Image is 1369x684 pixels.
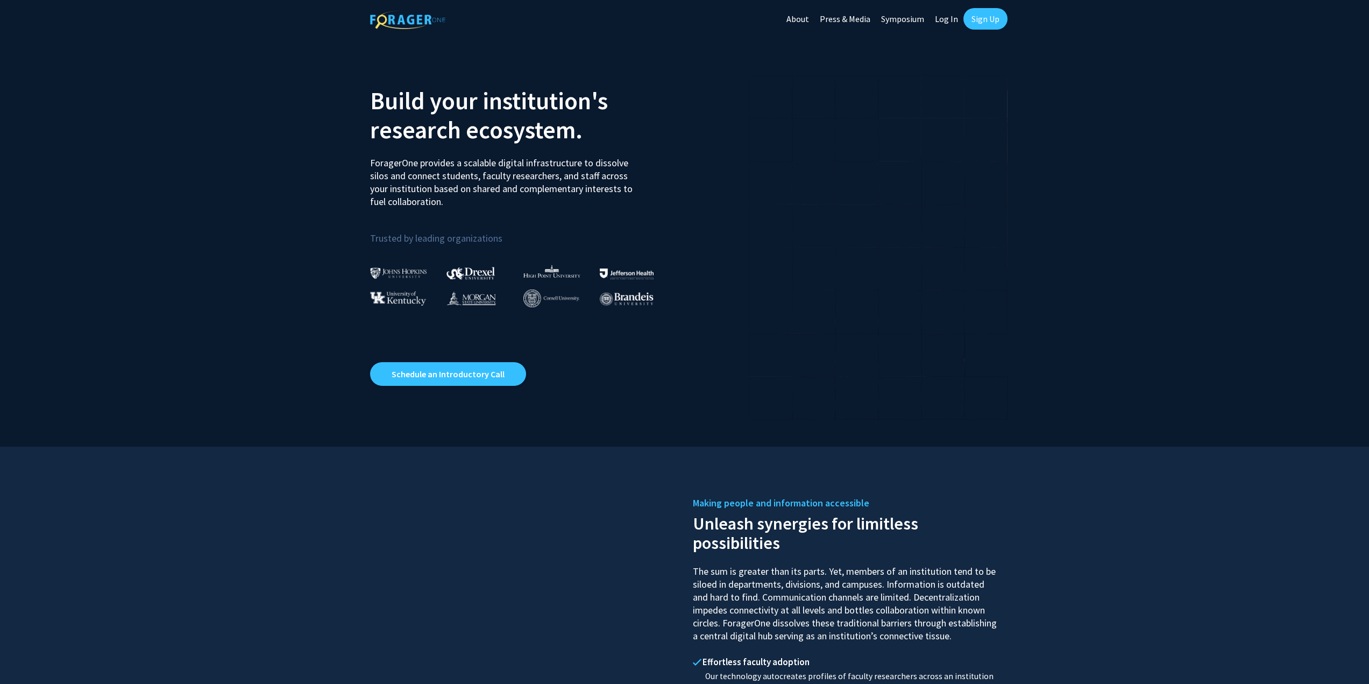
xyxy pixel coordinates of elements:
img: Cornell University [523,290,579,307]
a: Sign Up [963,8,1008,30]
p: ForagerOne provides a scalable digital infrastructure to dissolve silos and connect students, fac... [370,149,640,208]
a: Opens in a new tab [370,362,526,386]
p: The sum is greater than its parts. Yet, members of an institution tend to be siloed in department... [693,555,999,643]
img: Johns Hopkins University [370,267,427,279]
img: Drexel University [446,267,495,279]
img: ForagerOne Logo [370,10,445,29]
h2: Build your institution's research ecosystem. [370,86,677,144]
img: Morgan State University [446,291,496,305]
h5: Making people and information accessible [693,495,999,511]
img: Brandeis University [600,292,654,306]
img: Thomas Jefferson University [600,269,654,279]
img: University of Kentucky [370,291,426,306]
img: High Point University [523,265,580,278]
h4: Effortless faculty adoption [693,657,999,667]
h2: Unleash synergies for limitless possibilities [693,511,999,553]
p: Trusted by leading organizations [370,217,677,246]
